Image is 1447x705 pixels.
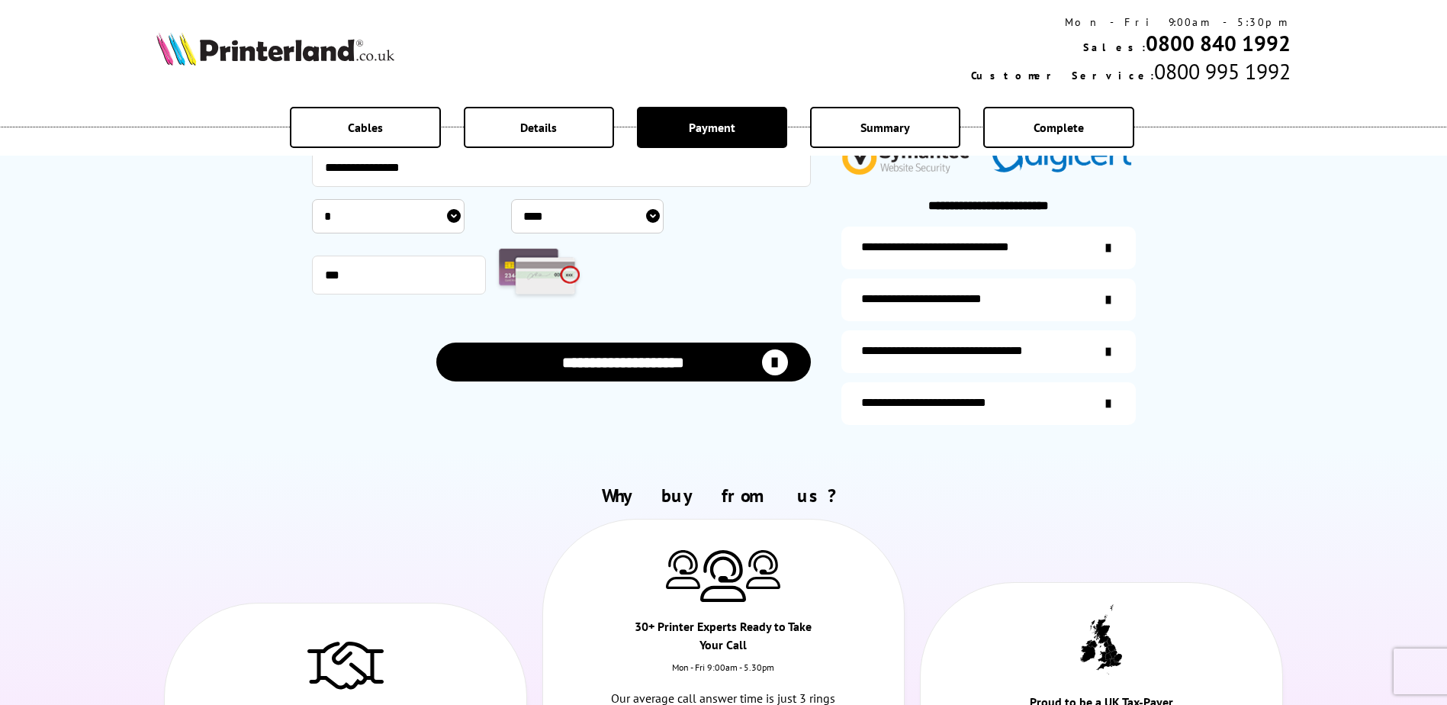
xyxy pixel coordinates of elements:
[841,278,1136,321] a: items-arrive
[1080,604,1122,674] img: UK tax payer
[841,227,1136,269] a: additional-ink
[689,120,735,135] span: Payment
[1034,120,1084,135] span: Complete
[971,15,1291,29] div: Mon - Fri 9:00am - 5:30pm
[700,550,746,603] img: Printer Experts
[348,120,383,135] span: Cables
[156,484,1290,507] h2: Why buy from us?
[520,120,557,135] span: Details
[633,617,814,662] div: 30+ Printer Experts Ready to Take Your Call
[860,120,910,135] span: Summary
[1154,57,1291,85] span: 0800 995 1992
[543,662,905,688] div: Mon - Fri 9:00am - 5.30pm
[156,32,394,66] img: Printerland Logo
[1083,40,1146,54] span: Sales:
[666,550,700,589] img: Printer Experts
[746,550,780,589] img: Printer Experts
[1146,29,1291,57] a: 0800 840 1992
[841,382,1136,425] a: secure-website
[841,330,1136,373] a: additional-cables
[971,69,1154,82] span: Customer Service:
[307,634,384,695] img: Trusted Service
